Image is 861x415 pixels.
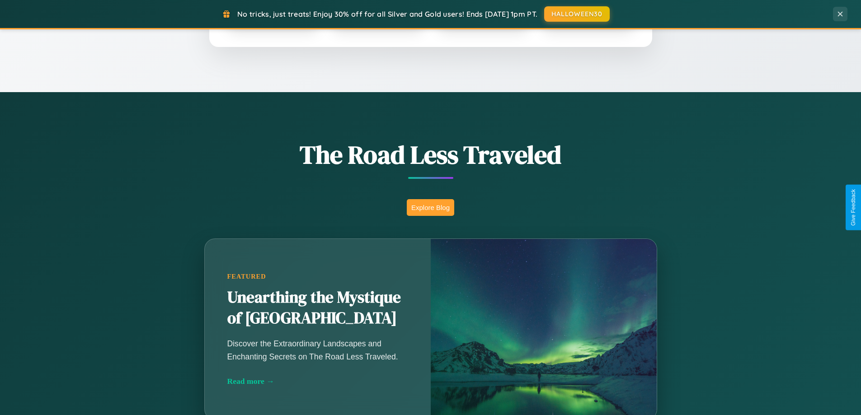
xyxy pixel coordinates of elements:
[850,189,856,226] div: Give Feedback
[227,377,408,386] div: Read more →
[544,6,610,22] button: HALLOWEEN30
[227,337,408,363] p: Discover the Extraordinary Landscapes and Enchanting Secrets on The Road Less Traveled.
[407,199,454,216] button: Explore Blog
[227,287,408,329] h2: Unearthing the Mystique of [GEOGRAPHIC_DATA]
[227,273,408,280] div: Featured
[160,137,702,172] h1: The Road Less Traveled
[237,9,537,19] span: No tricks, just treats! Enjoy 30% off for all Silver and Gold users! Ends [DATE] 1pm PT.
